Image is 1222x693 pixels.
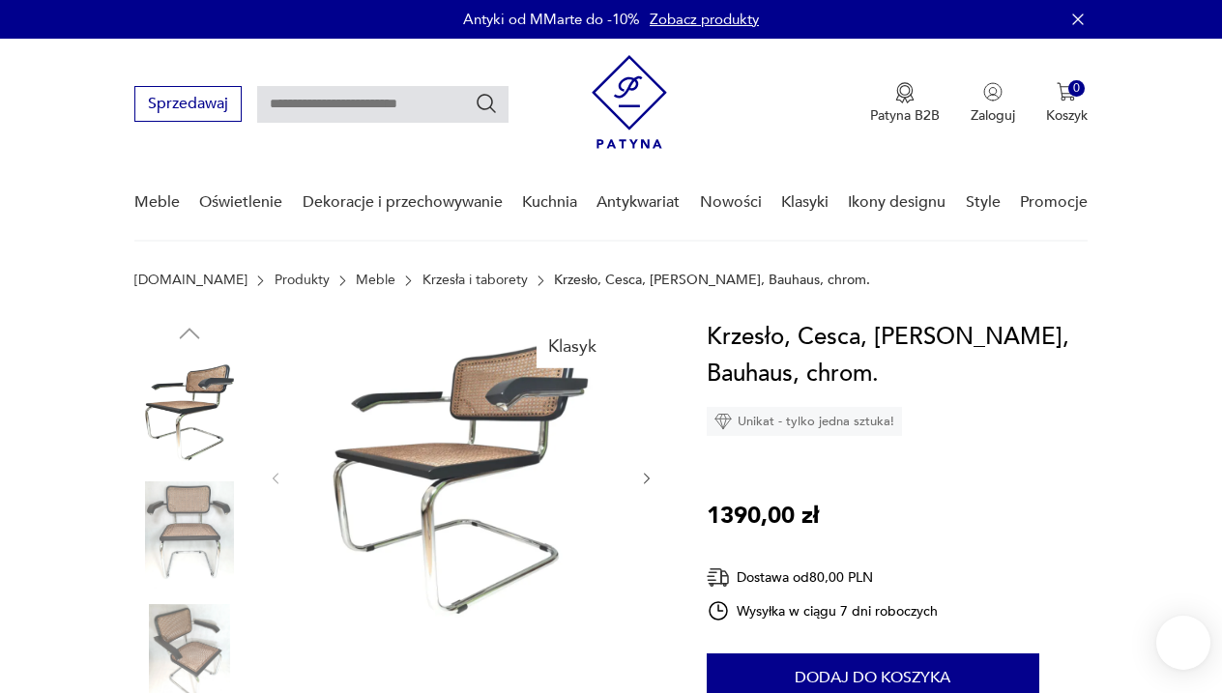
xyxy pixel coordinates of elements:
h1: Krzesło, Cesca, [PERSON_NAME], Bauhaus, chrom. [707,319,1088,392]
a: Promocje [1020,165,1088,240]
img: Patyna - sklep z meblami i dekoracjami vintage [592,55,667,149]
div: 0 [1068,80,1085,97]
a: Sprzedawaj [134,99,242,112]
a: [DOMAIN_NAME] [134,273,247,288]
a: Kuchnia [522,165,577,240]
a: Ikona medaluPatyna B2B [870,82,940,125]
img: Zdjęcie produktu Krzesło, Cesca, M. Breuer, Bauhaus, chrom. [134,358,245,468]
img: Ikona dostawy [707,565,730,590]
img: Ikona medalu [895,82,915,103]
button: Zaloguj [971,82,1015,125]
a: Meble [134,165,180,240]
button: Patyna B2B [870,82,940,125]
img: Zdjęcie produktu Krzesło, Cesca, M. Breuer, Bauhaus, chrom. [303,319,619,635]
button: Sprzedawaj [134,86,242,122]
a: Krzesła i taborety [422,273,528,288]
p: Patyna B2B [870,106,940,125]
a: Klasyki [781,165,829,240]
p: Krzesło, Cesca, [PERSON_NAME], Bauhaus, chrom. [554,273,870,288]
button: 0Koszyk [1046,82,1088,125]
a: Produkty [275,273,330,288]
img: Ikona koszyka [1057,82,1076,101]
a: Style [966,165,1001,240]
a: Ikony designu [848,165,946,240]
p: 1390,00 zł [707,498,819,534]
p: Koszyk [1046,106,1088,125]
p: Antyki od MMarte do -10% [463,10,640,29]
img: Zdjęcie produktu Krzesło, Cesca, M. Breuer, Bauhaus, chrom. [134,481,245,592]
div: Unikat - tylko jedna sztuka! [707,407,902,436]
img: Ikona diamentu [714,413,732,430]
a: Oświetlenie [199,165,282,240]
a: Meble [356,273,395,288]
a: Zobacz produkty [650,10,759,29]
div: Wysyłka w ciągu 7 dni roboczych [707,599,939,622]
img: Ikonka użytkownika [983,82,1003,101]
button: Szukaj [475,92,498,115]
div: Klasyk [537,327,608,367]
p: Zaloguj [971,106,1015,125]
iframe: Smartsupp widget button [1156,616,1210,670]
a: Dekoracje i przechowywanie [303,165,503,240]
a: Antykwariat [596,165,680,240]
a: Nowości [700,165,762,240]
div: Dostawa od 80,00 PLN [707,565,939,590]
